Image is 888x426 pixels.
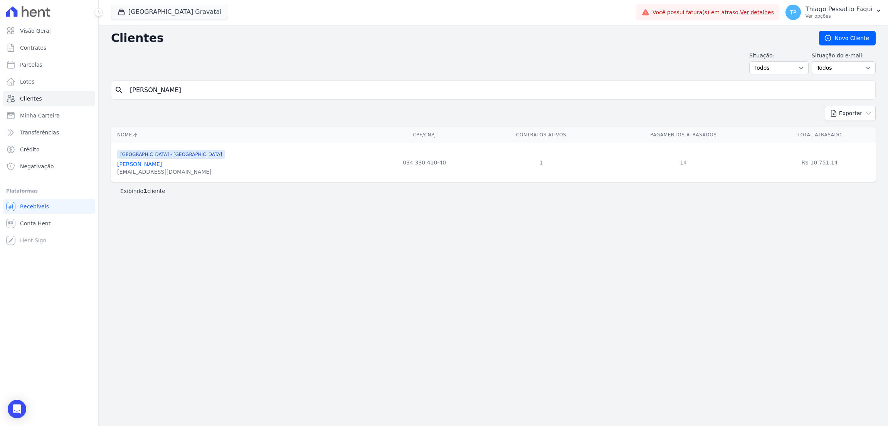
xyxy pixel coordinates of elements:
span: Minha Carteira [20,112,60,119]
a: Ver detalhes [740,9,774,15]
a: Novo Cliente [819,31,876,45]
p: Thiago Pessatto Faqui [806,5,873,13]
button: TP Thiago Pessatto Faqui Ver opções [779,2,888,23]
a: Lotes [3,74,95,89]
span: Visão Geral [20,27,51,35]
td: 1 [479,143,604,182]
a: Visão Geral [3,23,95,39]
i: search [114,86,124,95]
span: Negativação [20,163,54,170]
span: [GEOGRAPHIC_DATA] - [GEOGRAPHIC_DATA] [117,150,225,159]
span: Recebíveis [20,203,49,210]
td: 034.330.410-40 [370,143,479,182]
a: Minha Carteira [3,108,95,123]
div: Plataformas [6,186,92,196]
span: Parcelas [20,61,42,69]
a: Recebíveis [3,199,95,214]
a: Contratos [3,40,95,55]
span: Contratos [20,44,46,52]
span: Crédito [20,146,40,153]
a: Clientes [3,91,95,106]
span: Transferências [20,129,59,136]
label: Situação: [749,52,809,60]
button: Exportar [825,106,876,121]
p: Ver opções [806,13,873,19]
a: Crédito [3,142,95,157]
td: 14 [604,143,764,182]
div: [EMAIL_ADDRESS][DOMAIN_NAME] [117,168,225,176]
th: Nome [111,127,370,143]
b: 1 [143,188,147,194]
a: Parcelas [3,57,95,72]
span: Você possui fatura(s) em atraso. [653,8,774,17]
span: Clientes [20,95,42,102]
th: Contratos Ativos [479,127,604,143]
label: Situação do e-mail: [812,52,876,60]
span: Lotes [20,78,35,86]
input: Buscar por nome, CPF ou e-mail [125,82,872,98]
p: Exibindo cliente [120,187,165,195]
a: [PERSON_NAME] [117,161,162,167]
td: R$ 10.751,14 [764,143,876,182]
th: Pagamentos Atrasados [604,127,764,143]
h2: Clientes [111,31,807,45]
button: [GEOGRAPHIC_DATA] Gravatai [111,5,228,19]
span: Conta Hent [20,220,50,227]
div: Open Intercom Messenger [8,400,26,418]
span: TP [790,10,796,15]
a: Transferências [3,125,95,140]
th: Total Atrasado [764,127,876,143]
a: Negativação [3,159,95,174]
th: CPF/CNPJ [370,127,479,143]
a: Conta Hent [3,216,95,231]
